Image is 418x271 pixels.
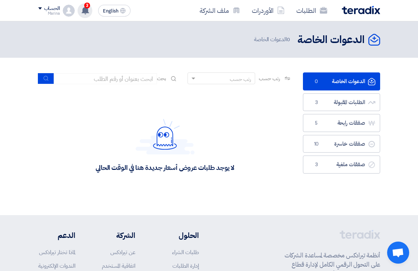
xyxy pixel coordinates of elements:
[387,242,409,264] div: Open chat
[98,5,131,17] button: English
[312,140,321,148] span: 10
[102,262,135,270] a: اتفاقية المستخدم
[157,230,199,241] li: الحلول
[303,93,380,111] a: الطلبات المقبولة3
[38,11,60,15] div: Marina
[54,73,157,84] input: ابحث بعنوان أو رقم الطلب
[303,135,380,153] a: صفقات خاسرة10
[63,5,75,17] img: profile_test.png
[38,262,75,270] a: الندوات الإلكترونية
[136,119,194,154] img: Hello
[254,35,292,44] span: الدعوات الخاصة
[97,230,135,241] li: الشركة
[303,72,380,90] a: الدعوات الخاصة0
[312,161,321,168] span: 3
[312,99,321,106] span: 3
[297,33,365,47] h2: الدعوات الخاصة
[194,2,246,19] a: ملف الشركة
[110,248,135,256] a: عن تيرادكس
[303,156,380,174] a: صفقات ملغية3
[246,2,290,19] a: الأوردرات
[38,230,75,241] li: الدعم
[172,262,199,270] a: إدارة الطلبات
[39,248,75,256] a: لماذا تختار تيرادكس
[303,114,380,132] a: صفقات رابحة5
[96,163,234,172] div: لا يوجد طلبات عروض أسعار جديدة هنا في الوقت الحالي
[312,120,321,127] span: 5
[230,75,251,83] div: رتب حسب
[287,35,290,43] span: 0
[312,78,321,85] span: 0
[84,3,90,8] span: 3
[157,75,167,82] span: بحث
[103,8,118,14] span: English
[290,2,333,19] a: الطلبات
[342,6,380,14] img: Teradix logo
[172,248,199,256] a: طلبات الشراء
[259,75,280,82] span: رتب حسب
[44,6,60,12] div: الحساب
